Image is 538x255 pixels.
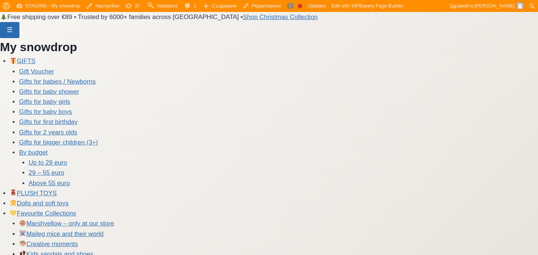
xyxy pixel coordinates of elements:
[19,220,114,227] a: 🍪Marshyellow – only at our store
[298,4,302,8] div: Focus keyphrase not set
[29,159,67,166] a: Up to 29 euro
[19,220,114,227] span: Marshyellow – only at our store
[10,189,16,196] img: 🧸
[19,139,98,146] a: Gifts for bigger children (3+)
[19,88,79,95] a: Gifts for baby shower
[0,13,7,20] img: 🎄
[19,240,78,248] a: 🎨Creative moments
[10,57,16,64] img: 🎁
[19,78,96,85] a: Gifts for babies / Newborns
[10,57,35,65] a: 🎁GIFTS
[19,240,26,246] img: 🎨
[10,200,69,207] span: Dolls and soft toys
[19,230,103,237] span: Maileg mice and their world
[19,118,78,125] a: Gifts for first birthday
[19,68,54,75] a: Gift Voucher
[10,200,16,206] img: 👧
[10,190,57,197] span: PLUSH TOYS
[29,180,70,187] a: Above 55 euro
[7,26,13,34] span: ☰
[10,210,76,217] a: 💛Favourite Collections
[10,210,76,217] span: Favourite Collections
[243,13,318,21] a: Shop Christmas Collection
[10,210,16,216] img: 💛
[29,169,64,176] a: 29 – 55 euro
[10,57,35,65] span: GIFTS
[19,240,78,248] span: Creative moments
[19,98,70,105] a: Gifts for baby girls
[19,108,72,115] a: Gifts for baby boys
[19,220,26,226] img: 🍪
[474,3,514,9] span: [PERSON_NAME]
[19,129,77,136] a: Gifts for 2 years olds
[10,190,57,197] a: 🧸PLUSH TOYS
[10,200,69,207] a: 👧Dolls and soft toys
[19,230,26,236] img: 🐭
[19,149,48,156] a: By budget
[19,230,103,237] a: 🐭Maileg mice and their world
